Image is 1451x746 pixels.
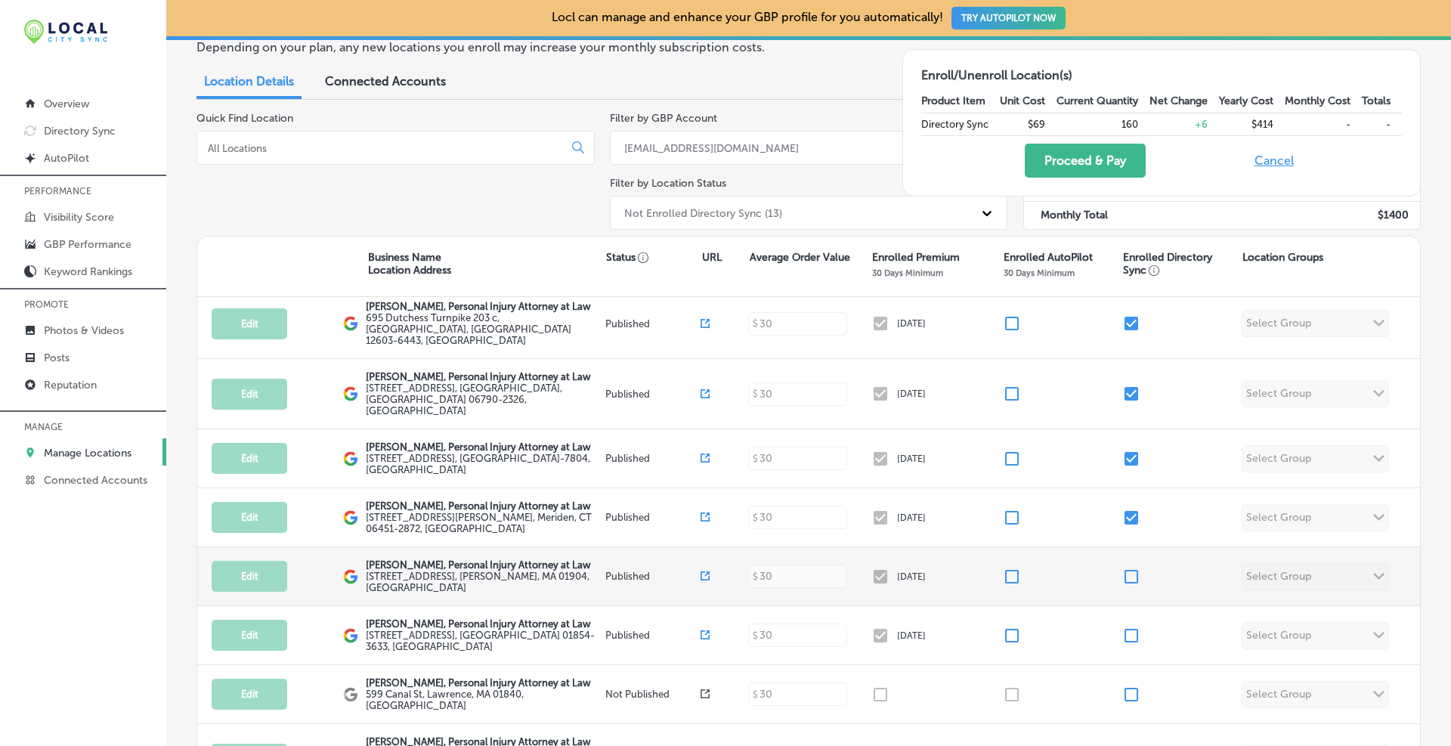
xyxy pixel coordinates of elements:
img: 12321ecb-abad-46dd-be7f-2600e8d3409flocal-city-sync-logo-rectangle.png [24,20,107,44]
td: $ 1400 [1350,201,1420,229]
button: Cancel [1250,144,1298,178]
p: Overview [44,98,89,110]
p: Published [605,388,701,400]
p: Directory Sync [44,125,116,138]
p: Posts [44,351,70,364]
button: TRY AUTOPILOT NOW [951,7,1066,29]
label: 599 Canal St , Lawrence, MA 01840, [GEOGRAPHIC_DATA] [366,689,602,711]
img: logo [343,569,358,584]
p: [DATE] [897,388,926,399]
td: - [1285,113,1362,135]
td: 160 [1057,113,1149,135]
img: logo [343,451,358,466]
div: [EMAIL_ADDRESS][DOMAIN_NAME] [624,141,799,154]
p: Published [605,630,701,641]
p: Enrolled Premium [872,251,960,264]
p: Visibility Score [44,211,114,224]
p: [DATE] [897,318,926,329]
p: Reputation [44,379,97,392]
p: [PERSON_NAME], Personal Injury Attorney at Law [366,500,602,512]
button: Edit [212,679,287,710]
input: All Locations [206,141,560,155]
th: Current Quantity [1057,90,1149,113]
td: $69 [1000,113,1057,135]
p: [PERSON_NAME], Personal Injury Attorney at Law [366,371,602,382]
th: Yearly Cost [1219,90,1285,113]
label: [STREET_ADDRESS] , [GEOGRAPHIC_DATA] 01854-3633, [GEOGRAPHIC_DATA] [366,630,602,652]
button: Edit [212,379,287,410]
p: [DATE] [897,453,926,464]
p: Connected Accounts [44,474,147,487]
p: 30 Days Minimum [872,268,943,278]
th: Unit Cost [1000,90,1057,113]
span: Location Details [204,74,294,88]
td: $414 [1219,113,1285,135]
td: Monthly Total [1024,201,1140,229]
img: logo [343,386,358,401]
button: Edit [212,502,287,533]
label: [STREET_ADDRESS] , [PERSON_NAME], MA 01904, [GEOGRAPHIC_DATA] [366,571,602,593]
img: logo [343,628,358,643]
p: [PERSON_NAME], Personal Injury Attorney at Law [366,618,602,630]
img: logo [343,316,358,331]
label: Filter by GBP Account [610,112,717,125]
p: Business Name Location Address [368,251,451,277]
label: [STREET_ADDRESS] , [GEOGRAPHIC_DATA], [GEOGRAPHIC_DATA] 06790-2326, [GEOGRAPHIC_DATA] [366,382,602,416]
p: 30 Days Minimum [1004,268,1075,278]
p: [PERSON_NAME], Personal Injury Attorney at Law [366,677,602,689]
img: logo [343,687,358,702]
p: Published [605,453,701,464]
p: GBP Performance [44,238,131,251]
p: Not Published [605,689,701,700]
p: Status [606,251,701,264]
th: Net Change [1149,90,1219,113]
img: logo [343,510,358,525]
p: Keyword Rankings [44,265,132,278]
p: [DATE] [897,512,926,523]
label: [STREET_ADDRESS][PERSON_NAME] , Meriden, CT 06451-2872, [GEOGRAPHIC_DATA] [366,512,602,534]
p: [DATE] [897,630,926,641]
button: Edit [212,561,287,592]
p: [PERSON_NAME], Personal Injury Attorney at Law [366,559,602,571]
th: Product Item [921,90,1000,113]
td: + 6 [1149,113,1219,135]
button: Edit [212,620,287,651]
label: Filter by Location Status [610,177,726,190]
p: Average Order Value [750,251,850,264]
p: Manage Locations [44,447,131,460]
p: Published [605,571,701,582]
label: [STREET_ADDRESS] , [GEOGRAPHIC_DATA]-7804, [GEOGRAPHIC_DATA] [366,453,602,475]
label: 695 Dutchess Turnpike 203 c , [GEOGRAPHIC_DATA], [GEOGRAPHIC_DATA] 12603-6443, [GEOGRAPHIC_DATA] [366,312,602,346]
div: Not Enrolled Directory Sync (13) [624,206,782,219]
p: [PERSON_NAME], Personal Injury Attorney at Law [366,441,602,453]
th: Totals [1362,90,1402,113]
th: Monthly Cost [1285,90,1362,113]
h2: Enroll/Unenroll Location(s) [921,68,1402,82]
label: Quick Find Location [196,112,293,125]
p: URL [702,251,722,264]
td: - [1362,113,1402,135]
p: Enrolled AutoPilot [1004,251,1093,264]
button: Edit [212,308,287,339]
p: Published [605,512,701,523]
p: Enrolled Directory Sync [1123,251,1235,277]
p: [PERSON_NAME], Personal Injury Attorney at Law [366,301,602,312]
p: Location Groups [1242,251,1323,264]
button: Proceed & Pay [1025,144,1146,178]
p: Published [605,318,701,330]
p: Photos & Videos [44,324,124,337]
p: Depending on your plan, any new locations you enroll may increase your monthly subscription costs. [196,40,992,54]
p: [DATE] [897,571,926,582]
button: Edit [212,443,287,474]
span: Connected Accounts [325,74,446,88]
td: Directory Sync [921,113,1000,135]
p: AutoPilot [44,152,89,165]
